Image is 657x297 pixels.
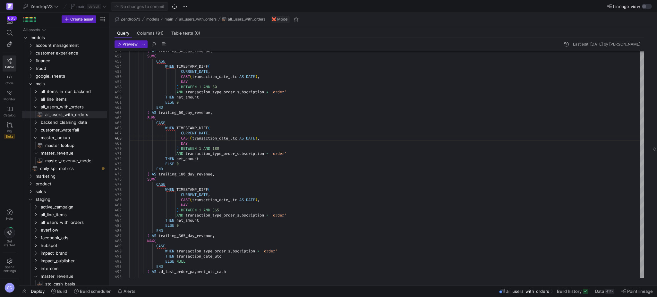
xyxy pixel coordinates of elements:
[22,49,107,57] div: Press SPACE to select this row.
[506,289,549,294] span: all_users_with_orders
[3,55,16,72] a: Editor
[36,57,106,64] span: finance
[176,89,183,95] span: AND
[181,69,208,74] span: CURRENT_DATE
[115,269,122,274] div: 494
[176,187,208,192] span: TIMESTAMP_DIFF
[185,151,264,156] span: transaction_type_order_subscription
[228,17,265,21] span: all_users_with_orders
[22,57,107,64] div: Press SPACE to select this row.
[176,100,179,105] span: 0
[41,149,106,157] span: master_revenue
[115,238,122,243] div: 488
[137,31,164,35] span: Columns
[115,243,122,249] div: 489
[36,180,106,188] span: product
[115,156,122,161] div: 472
[239,197,244,202] span: AS
[176,95,199,100] span: net_amount
[147,177,154,182] span: SUM
[22,111,107,118] a: all_users_with_orders​​​​​​​​​​
[208,187,210,192] span: (
[181,79,188,84] span: DAY
[45,280,99,288] span: stg_cash_basis​​​​​​​​​​
[210,110,212,115] span: ,
[272,17,276,21] img: undefined
[22,26,107,34] div: Press SPACE to select this row.
[115,208,122,213] div: 482
[115,146,122,151] div: 470
[152,269,156,274] span: AS
[22,265,107,272] div: Press SPACE to select this row.
[165,95,174,100] span: THEN
[154,177,156,182] span: (
[4,97,15,101] span: Monitor
[3,104,16,120] a: Catalog
[41,250,106,257] span: impact_brand
[165,100,174,105] span: ELSE
[124,289,135,294] span: Alerts
[36,196,106,203] span: staging
[22,234,107,242] div: Press SPACE to select this row.
[176,213,183,218] span: AND
[212,172,215,177] span: ,
[115,213,122,218] div: 483
[115,254,122,259] div: 491
[115,228,122,233] div: 486
[115,131,122,136] div: 467
[22,126,107,134] div: Press SPACE to select this row.
[262,249,277,254] span: 'order'
[115,74,122,79] div: 456
[22,141,107,149] a: master_lookup​​​​​​​​​​
[271,151,286,156] span: 'order'
[22,172,107,180] div: Press SPACE to select this row.
[145,15,161,23] button: models
[22,226,107,234] div: Press SPACE to select this row.
[203,84,210,89] span: AND
[156,182,165,187] span: CASE
[41,119,106,126] span: backend_cleaning_data
[115,136,122,141] div: 468
[115,202,122,208] div: 481
[147,238,154,243] span: MAX
[3,1,16,12] a: https://storage.googleapis.com/y42-prod-data-exchange/images/qZXOSqkTtPuVcXVzF40oUlM07HVTwZXfPK0U...
[5,81,13,85] span: Code
[154,115,156,120] span: (
[199,84,201,89] span: 1
[41,203,106,211] span: active_campaign
[115,192,122,197] div: 479
[165,64,174,69] span: WHEN
[41,265,106,272] span: intercom
[70,17,93,21] span: Create asset
[115,95,122,100] div: 460
[36,49,106,57] span: customer experience
[176,249,255,254] span: transaction_type_order_subscription
[115,182,122,187] div: 477
[147,115,154,120] span: SUM
[557,289,582,294] span: Build history
[115,161,122,166] div: 473
[181,131,208,136] span: CURRENT_DATE
[176,259,185,264] span: NULL
[154,54,156,59] span: (
[212,84,217,89] span: 60
[22,242,107,249] div: Press SPACE to select this row.
[41,103,106,111] span: all_users_with_orders
[192,197,237,202] span: transaction_date_utc
[115,249,122,254] div: 490
[5,65,14,69] span: Editor
[147,54,154,59] span: SUM
[554,286,591,297] button: Build history
[156,105,163,110] span: END
[156,166,163,172] span: END
[147,269,149,274] span: )
[115,172,122,177] div: 475
[239,74,244,79] span: AS
[22,257,107,265] div: Press SPACE to select this row.
[592,286,617,297] button: Data411K
[208,125,210,131] span: (
[22,64,107,72] div: Press SPACE to select this row.
[199,146,201,151] span: 1
[3,255,16,276] a: Spacesettings
[3,207,16,223] button: Help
